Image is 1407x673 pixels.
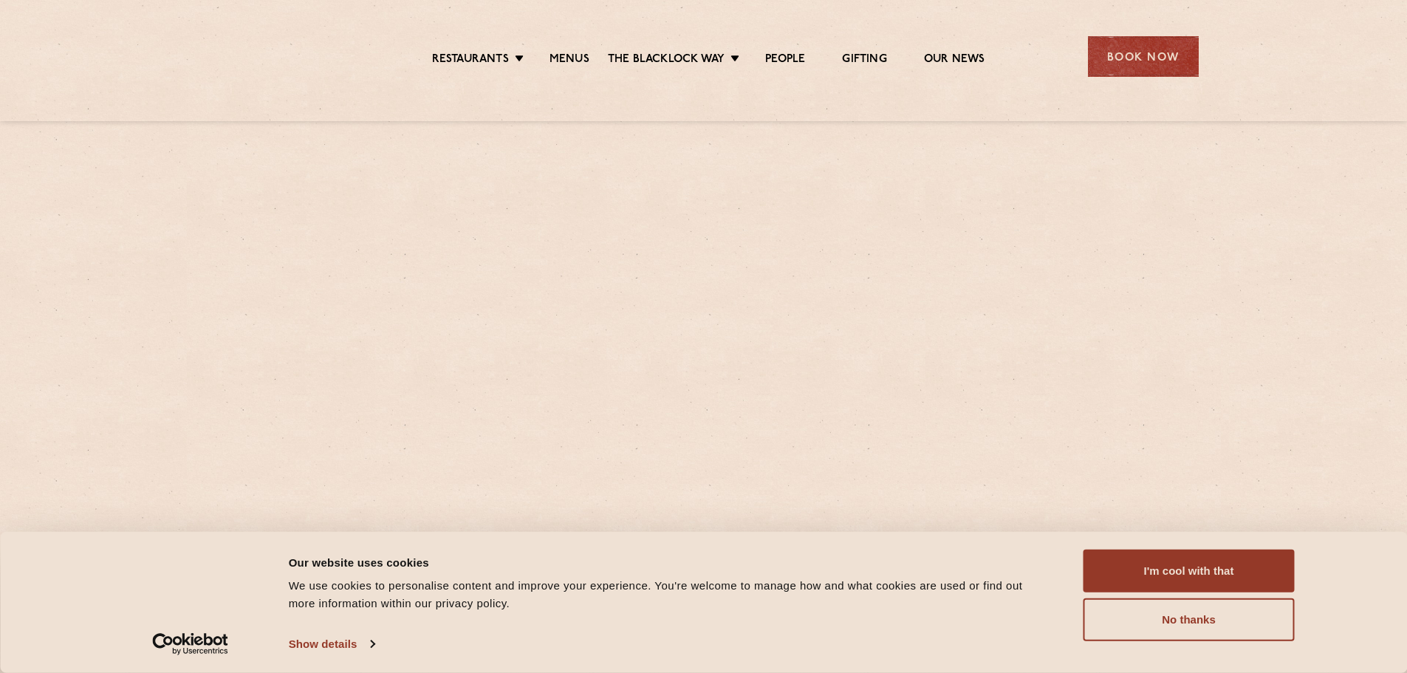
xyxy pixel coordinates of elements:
[289,553,1050,571] div: Our website uses cookies
[289,577,1050,612] div: We use cookies to personalise content and improve your experience. You're welcome to manage how a...
[289,633,374,655] a: Show details
[1084,598,1295,641] button: No thanks
[432,52,509,69] a: Restaurants
[608,52,725,69] a: The Blacklock Way
[209,14,337,99] img: svg%3E
[924,52,985,69] a: Our News
[126,633,255,655] a: Usercentrics Cookiebot - opens in a new window
[1084,550,1295,592] button: I'm cool with that
[765,52,805,69] a: People
[1088,36,1199,77] div: Book Now
[550,52,589,69] a: Menus
[842,52,886,69] a: Gifting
